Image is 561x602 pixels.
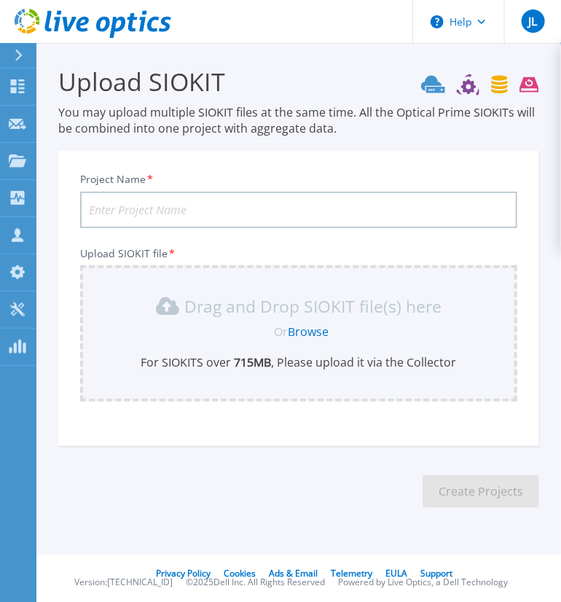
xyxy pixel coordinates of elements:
b: 715 MB [232,354,272,370]
a: Support [421,567,453,579]
div: Drag and Drop SIOKIT file(s) here OrBrowseFor SIOKITS over 715MB, Please upload it via the Collector [89,294,509,370]
a: Telemetry [331,567,373,579]
a: Ads & Email [270,567,318,579]
li: Powered by Live Optics, a Dell Technology [339,578,509,587]
a: EULA [386,567,408,579]
button: Create Projects [423,475,539,508]
p: Drag and Drop SIOKIT file(s) here [185,299,442,313]
a: Cookies [224,567,256,579]
p: You may upload multiple SIOKIT files at the same time. All the Optical Prime SIOKITs will be comb... [58,104,539,136]
label: Project Name [80,174,154,184]
span: Or [275,324,289,340]
a: Privacy Policy [157,567,211,579]
a: Browse [289,324,329,340]
li: Version: [TECHNICAL_ID] [75,578,173,587]
h3: Upload SIOKIT [58,65,539,98]
li: © 2025 Dell Inc. All Rights Reserved [187,578,326,587]
input: Enter Project Name [80,192,517,228]
p: For SIOKITS over , Please upload it via the Collector [89,354,509,370]
span: JL [528,15,537,27]
p: Upload SIOKIT file [80,248,517,259]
